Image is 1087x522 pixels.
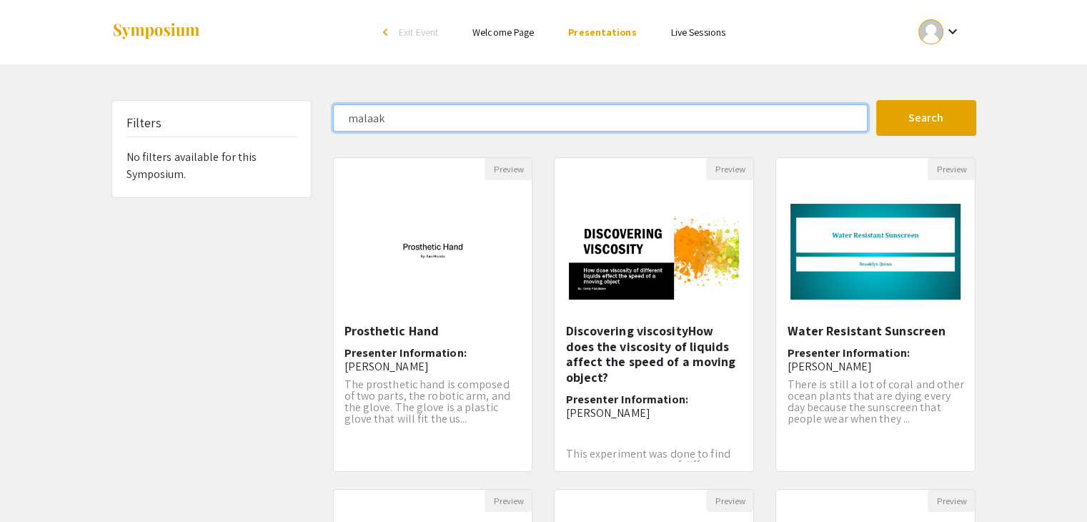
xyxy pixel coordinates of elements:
[555,189,753,314] img: <p>Discovering viscosity</p><p>How does the viscosity of liquids affect the speed of a moving obj...
[344,180,521,323] img: <p>Prosthetic Hand</p>
[383,28,392,36] div: arrow_back_ios
[775,157,976,472] div: Open Presentation <p>Water Resistant Sunscreen </p>
[787,323,964,339] h5: Water Resistant Sunscreen
[787,346,964,373] h6: Presenter Information:
[943,23,961,40] mat-icon: Expand account dropdown
[344,323,522,339] h5: Prosthetic Hand
[787,359,871,374] span: [PERSON_NAME]
[565,405,650,420] span: [PERSON_NAME]
[568,26,636,39] a: Presentations
[787,379,964,425] p: There is still a lot of coral and other ocean plants that are dying every day because the sunscre...
[565,393,743,420] h6: Presenter Information:
[11,458,61,511] iframe: Chat
[903,16,976,48] button: Expand account dropdown
[485,158,532,180] button: Preview
[344,379,522,425] p: The prosthetic hand is composed of two parts, the robotic arm, and the glove. The glove is a plas...
[706,158,753,180] button: Preview
[706,490,753,512] button: Preview
[344,359,429,374] span: [PERSON_NAME]
[776,189,975,314] img: <p>Water Resistant Sunscreen </p>
[344,346,522,373] h6: Presenter Information:
[876,100,976,136] button: Search
[126,115,162,131] h5: Filters
[112,101,311,197] div: No filters available for this Symposium.
[554,157,754,472] div: Open Presentation <p>Discovering viscosity</p><p>How does the viscosity of liquids affect the spe...
[671,26,725,39] a: Live Sessions
[928,158,975,180] button: Preview
[399,26,438,39] span: Exit Event
[333,104,868,132] input: Search Keyword(s) Or Author(s)
[565,448,743,494] p: This experiment was done to find out how the viscosity of different liquids affect how quickly ma...
[565,323,743,385] h5: Discovering viscosityHow does the viscosity of liquids affect the speed of a moving object?
[333,157,533,472] div: Open Presentation <p>Prosthetic Hand</p>
[111,22,201,41] img: Symposium by ForagerOne
[485,490,532,512] button: Preview
[472,26,534,39] a: Welcome Page
[928,490,975,512] button: Preview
